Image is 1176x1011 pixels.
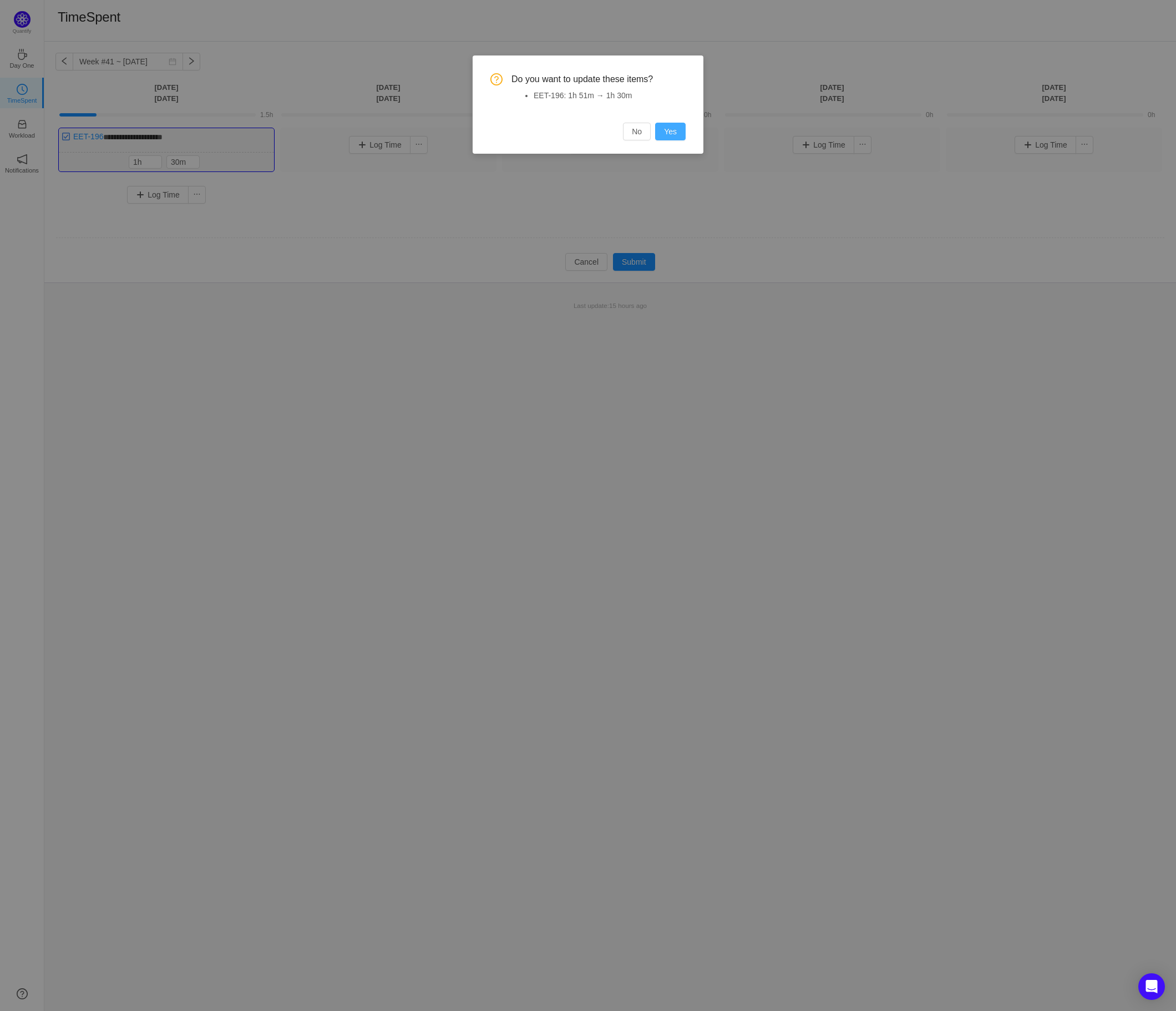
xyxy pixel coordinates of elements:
i: icon: question-circle [490,73,503,85]
li: EET-196: 1h 51m → 1h 30m [534,90,686,102]
button: No [623,123,651,140]
button: Yes [655,123,686,140]
span: Do you want to update these items? [511,73,686,85]
div: Open Intercom Messenger [1138,973,1165,1000]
